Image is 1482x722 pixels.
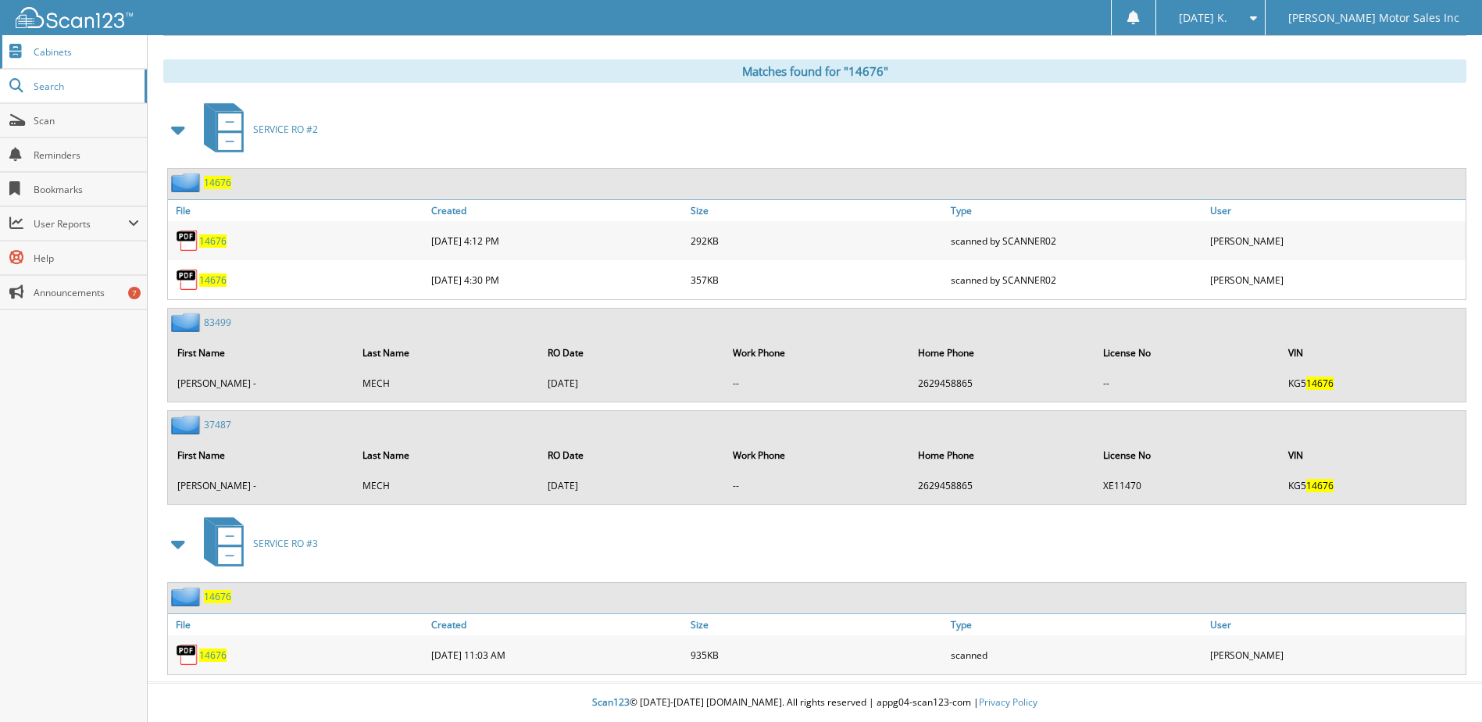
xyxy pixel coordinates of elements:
[171,587,204,606] img: folder2.png
[979,695,1037,709] a: Privacy Policy
[910,337,1094,369] th: Home Phone
[1206,614,1466,635] a: User
[176,268,199,291] img: PDF.png
[253,123,318,136] span: SERVICE RO #2
[540,439,723,471] th: RO Date
[195,513,318,574] a: SERVICE RO #3
[1288,13,1459,23] span: [PERSON_NAME] Motor Sales Inc
[1206,200,1466,221] a: User
[687,614,946,635] a: Size
[725,337,909,369] th: Work Phone
[168,200,427,221] a: File
[725,370,909,396] td: --
[170,473,353,499] td: [PERSON_NAME] -
[168,614,427,635] a: File
[355,439,538,471] th: Last Name
[540,337,723,369] th: RO Date
[1206,225,1466,256] div: [PERSON_NAME]
[427,225,687,256] div: [DATE] 4:12 PM
[687,264,946,295] div: 357KB
[128,287,141,299] div: 7
[34,45,139,59] span: Cabinets
[540,473,723,499] td: [DATE]
[1280,370,1464,396] td: KG5
[427,200,687,221] a: Created
[1179,13,1227,23] span: [DATE] K.
[910,473,1094,499] td: 2629458865
[148,684,1482,722] div: © [DATE]-[DATE] [DOMAIN_NAME]. All rights reserved | appg04-scan123-com |
[910,439,1094,471] th: Home Phone
[34,252,139,265] span: Help
[355,337,538,369] th: Last Name
[1095,337,1279,369] th: License No
[910,370,1094,396] td: 2629458865
[1306,479,1334,492] span: 14676
[427,264,687,295] div: [DATE] 4:30 PM
[947,614,1206,635] a: Type
[199,273,227,287] a: 14676
[171,313,204,332] img: folder2.png
[253,537,318,550] span: SERVICE RO #3
[1095,439,1279,471] th: License No
[171,415,204,434] img: folder2.png
[540,370,723,396] td: [DATE]
[34,217,128,231] span: User Reports
[204,590,231,603] a: 14676
[171,173,204,192] img: folder2.png
[204,316,231,329] a: 83499
[1280,337,1464,369] th: VIN
[1095,473,1279,499] td: XE11470
[947,264,1206,295] div: scanned by SCANNER02
[947,200,1206,221] a: Type
[1306,377,1334,390] span: 14676
[176,229,199,252] img: PDF.png
[163,59,1466,83] div: Matches found for "14676"
[170,439,353,471] th: First Name
[34,114,139,127] span: Scan
[1095,370,1279,396] td: --
[176,643,199,667] img: PDF.png
[725,439,909,471] th: Work Phone
[947,639,1206,670] div: scanned
[204,176,231,189] a: 14676
[687,639,946,670] div: 935KB
[427,639,687,670] div: [DATE] 11:03 AM
[199,649,227,662] a: 14676
[1280,473,1464,499] td: KG5
[1280,439,1464,471] th: VIN
[204,418,231,431] a: 37487
[355,370,538,396] td: MECH
[195,98,318,160] a: SERVICE RO #2
[725,473,909,499] td: --
[947,225,1206,256] div: scanned by SCANNER02
[355,473,538,499] td: MECH
[34,286,139,299] span: Announcements
[34,80,137,93] span: Search
[687,225,946,256] div: 292KB
[1206,639,1466,670] div: [PERSON_NAME]
[1206,264,1466,295] div: [PERSON_NAME]
[592,695,630,709] span: Scan123
[687,200,946,221] a: Size
[199,234,227,248] a: 14676
[34,148,139,162] span: Reminders
[170,370,353,396] td: [PERSON_NAME] -
[170,337,353,369] th: First Name
[16,7,133,28] img: scan123-logo-white.svg
[34,183,139,196] span: Bookmarks
[427,614,687,635] a: Created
